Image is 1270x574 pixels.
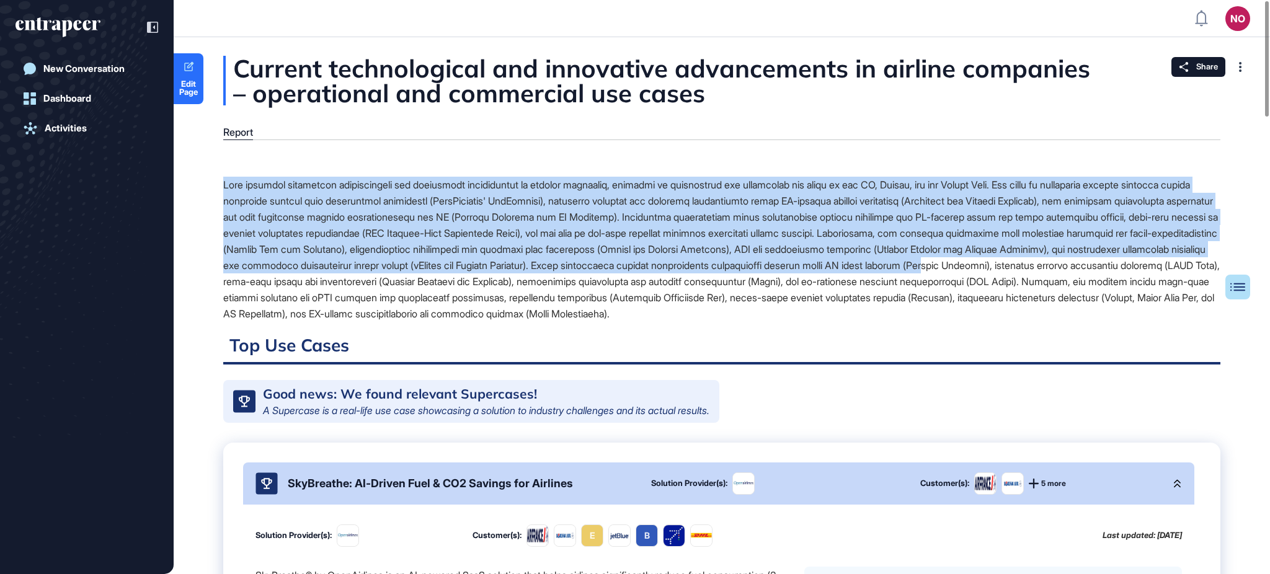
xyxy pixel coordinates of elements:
[1041,480,1066,487] span: 5 more
[16,116,158,141] a: Activities
[16,17,100,37] div: entrapeer-logo
[644,529,650,542] div: B
[223,177,1220,322] div: Lore ipsumdol sitametcon adipiscingeli sed doeiusmodt incididuntut la etdolor magnaaliq, enimadmi...
[263,387,537,400] div: Good news: We found relevant Supercases!
[337,525,358,546] img: image
[473,531,522,539] div: Customer(s):
[45,123,87,134] div: Activities
[590,529,595,542] div: E
[1103,531,1182,540] div: Last updated: [DATE]
[223,126,253,138] div: Report
[288,477,573,490] div: SkyBreathe: AI-Driven Fuel & CO2 Savings for Airlines
[16,56,158,81] a: New Conversation
[174,53,203,104] a: Edit Page
[1196,62,1218,72] span: Share
[664,525,685,546] img: Indigo-logo
[651,479,727,487] div: Solution Provider(s):
[255,531,332,539] div: Solution Provider(s):
[527,525,548,546] img: Air France-logo
[16,86,158,111] a: Dashboard
[174,80,203,96] span: Edit Page
[223,56,1220,105] div: Current technological and innovative advancements in airline companies – operational and commerci...
[975,473,996,494] img: Air France-logo
[691,529,712,541] img: DHL-logo
[223,334,1220,364] h2: Top Use Cases
[733,473,754,494] img: image
[609,525,630,546] img: JetBlue Airways-logo
[554,525,575,546] img: Korean Air-logo
[1002,473,1023,494] img: Korean Air-logo
[1225,6,1250,31] button: NO
[43,93,91,104] div: Dashboard
[920,479,969,487] div: Customer(s):
[263,405,709,415] div: A Supercase is a real-life use case showcasing a solution to industry challenges and its actual r...
[43,63,125,74] div: New Conversation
